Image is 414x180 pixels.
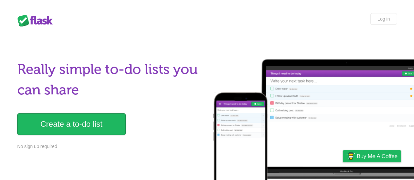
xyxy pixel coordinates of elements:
p: No sign up required [17,143,203,150]
a: Buy me a coffee [343,150,401,162]
div: Flask Lists [17,15,57,26]
h1: Really simple to-do lists you can share [17,59,203,100]
img: Buy me a coffee [346,151,355,162]
span: Buy me a coffee [357,151,398,162]
a: Log in [370,13,397,25]
a: Create a to-do list [17,113,126,135]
